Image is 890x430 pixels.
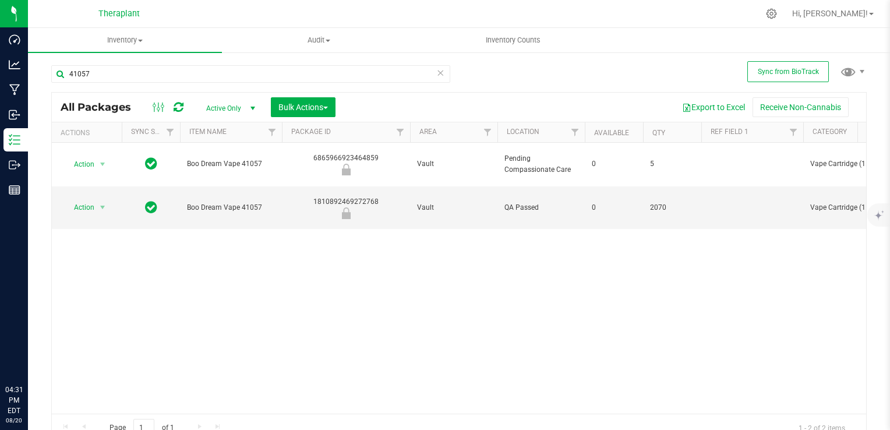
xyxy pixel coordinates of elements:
span: Action [63,156,95,172]
span: In Sync [145,199,157,216]
inline-svg: Dashboard [9,34,20,45]
span: select [96,199,110,216]
button: Sync from BioTrack [747,61,829,82]
a: Package ID [291,128,331,136]
span: Pending Compassionate Care [504,153,578,175]
a: Inventory Counts [416,28,610,52]
a: Filter [784,122,803,142]
span: select [96,156,110,172]
span: Inventory Counts [470,35,556,45]
button: Export to Excel [674,97,753,117]
a: Filter [566,122,585,142]
a: Category [813,128,847,136]
span: Action [63,199,95,216]
a: Available [594,129,629,137]
span: All Packages [61,101,143,114]
span: Vault [417,202,490,213]
input: Search Package ID, Item Name, SKU, Lot or Part Number... [51,65,450,83]
span: Inventory [28,35,222,45]
a: Area [419,128,437,136]
span: 2070 [650,202,694,213]
inline-svg: Manufacturing [9,84,20,96]
span: Bulk Actions [278,103,328,112]
span: Clear [436,65,444,80]
div: 1810892469272768 [280,196,412,219]
span: Boo Dream Vape 41057 [187,158,275,170]
a: Location [507,128,539,136]
a: Filter [391,122,410,142]
button: Bulk Actions [271,97,335,117]
a: Ref Field 1 [711,128,748,136]
a: Item Name [189,128,227,136]
p: 08/20 [5,416,23,425]
span: QA Passed [504,202,578,213]
a: Filter [161,122,180,142]
a: Audit [222,28,416,52]
inline-svg: Outbound [9,159,20,171]
button: Receive Non-Cannabis [753,97,849,117]
iframe: Resource center unread badge [34,335,48,349]
a: Sync Status [131,128,176,136]
span: Theraplant [98,9,140,19]
inline-svg: Inventory [9,134,20,146]
span: 5 [650,158,694,170]
a: Filter [478,122,497,142]
span: Hi, [PERSON_NAME]! [792,9,868,18]
div: Newly Received [280,207,412,219]
span: Boo Dream Vape 41057 [187,202,275,213]
span: Sync from BioTrack [758,68,819,76]
div: Newly Received [280,164,412,175]
a: Qty [652,129,665,137]
iframe: Resource center [12,337,47,372]
div: Manage settings [764,8,779,19]
span: Audit [223,35,415,45]
div: Actions [61,129,117,137]
span: Vault [417,158,490,170]
inline-svg: Reports [9,184,20,196]
a: Inventory [28,28,222,52]
inline-svg: Analytics [9,59,20,71]
span: 0 [592,158,636,170]
inline-svg: Inbound [9,109,20,121]
div: 6865966923464859 [280,153,412,175]
span: 0 [592,202,636,213]
span: In Sync [145,156,157,172]
p: 04:31 PM EDT [5,385,23,416]
a: Filter [263,122,282,142]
